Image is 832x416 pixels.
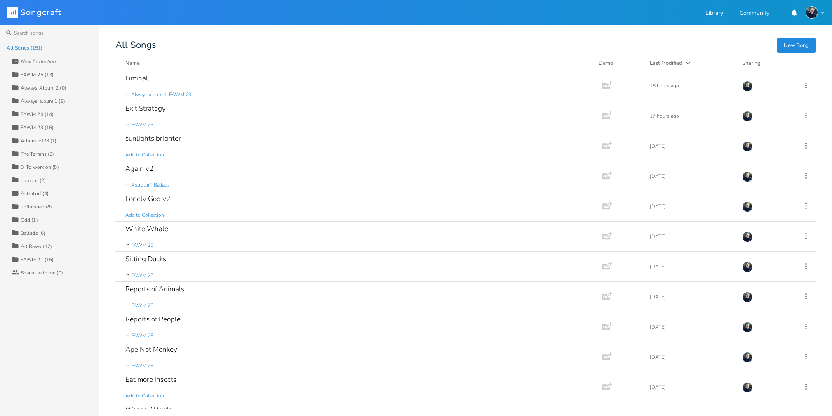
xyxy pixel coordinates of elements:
[131,362,153,369] span: FAWM 25
[125,75,148,82] div: Liminal
[650,324,732,329] div: [DATE]
[742,382,753,393] img: Stew Dean
[742,201,753,212] img: Stew Dean
[125,135,181,142] div: sunlights brighter
[125,362,129,369] span: in
[599,59,640,67] div: Demo
[125,212,164,219] span: Add to Collection
[705,10,723,17] a: Library
[21,244,52,249] div: Alt Rawk (12)
[125,406,172,413] div: Weasel Words
[742,292,753,303] img: Stew Dean
[806,6,818,19] img: Stew Dean
[125,316,181,323] div: Reports of People
[125,59,589,67] button: Name
[125,165,153,172] div: Again v2
[125,242,129,249] span: in
[21,231,45,236] div: Ballads (6)
[650,83,732,88] div: 16 hours ago
[21,85,66,90] div: Always Album 2 (0)
[115,41,816,49] div: All Songs
[125,105,166,112] div: Exit Strategy
[650,264,732,269] div: [DATE]
[650,144,732,149] div: [DATE]
[131,272,153,279] span: FAWM 25
[742,171,753,182] img: Stew Dean
[125,151,164,158] span: Add to Collection
[131,91,191,98] span: Always album 1, FAWM 23
[742,322,753,333] img: Stew Dean
[650,204,732,209] div: [DATE]
[777,38,816,53] button: New Song
[650,59,682,67] div: Last Modified
[125,302,129,309] span: in
[125,59,140,67] div: Name
[650,294,732,299] div: [DATE]
[21,99,65,104] div: Always album 1 (8)
[131,302,153,309] span: FAWM 25
[742,262,753,272] img: Stew Dean
[125,195,170,202] div: Lonely God v2
[7,45,43,50] div: All Songs (151)
[742,111,753,122] img: Stew Dean
[742,352,753,363] img: Stew Dean
[21,165,59,170] div: 0. To work on (5)
[21,59,56,64] div: New Collection
[21,72,54,77] div: FAWM 25 (13)
[650,385,732,390] div: [DATE]
[21,151,54,156] div: The Terrans (3)
[650,113,732,118] div: 17 hours ago
[740,10,769,17] a: Community
[125,346,177,353] div: Ape Not Monkey
[21,204,52,209] div: unfinished (8)
[650,59,732,67] button: Last Modified
[21,178,46,183] div: humour (2)
[21,270,63,275] div: Shared with me (0)
[125,392,164,399] span: Add to Collection
[125,272,129,279] span: in
[21,138,56,143] div: Album 2023 (1)
[742,232,753,242] img: Stew Dean
[650,174,732,179] div: [DATE]
[131,332,153,339] span: FAWM 25
[742,81,753,92] img: Stew Dean
[125,332,129,339] span: in
[131,121,153,128] span: FAWM 23
[125,182,129,189] span: in
[742,141,753,152] img: Stew Dean
[21,257,54,262] div: FAWM 21 (15)
[125,121,129,128] span: in
[650,355,732,359] div: [DATE]
[21,112,54,117] div: FAWM 24 (14)
[125,286,184,293] div: Reports of Animals
[125,255,166,262] div: Sitting Ducks
[125,91,129,98] span: in
[131,242,153,249] span: FAWM 25
[21,125,54,130] div: FAWM 23 (16)
[131,182,170,189] span: Astroturf, Ballads
[650,234,732,239] div: [DATE]
[21,191,49,196] div: Astroturf (4)
[125,376,176,383] div: Eat more insects
[125,225,168,232] div: White Whale
[21,217,38,222] div: Odd (1)
[742,59,792,67] div: Sharing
